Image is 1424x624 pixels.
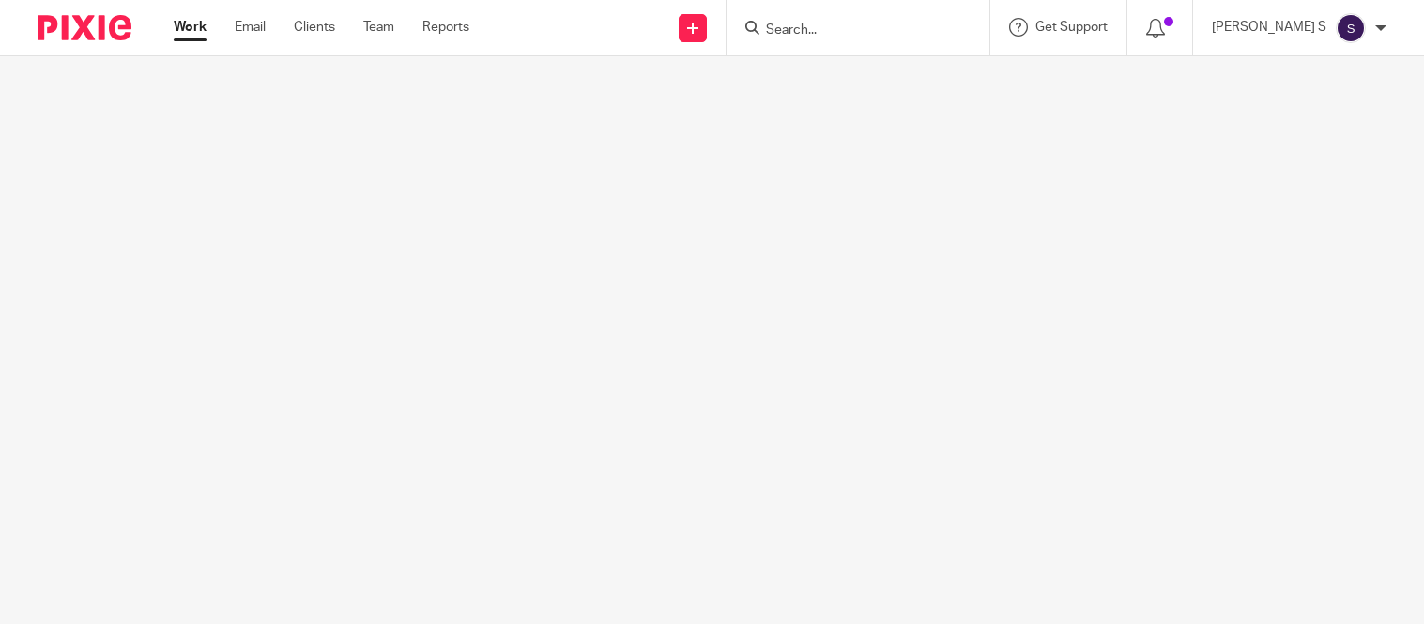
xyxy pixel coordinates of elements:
a: Reports [422,18,469,37]
a: Clients [294,18,335,37]
a: Email [235,18,266,37]
a: Work [174,18,207,37]
a: Team [363,18,394,37]
p: [PERSON_NAME] S [1212,18,1326,37]
span: Get Support [1035,21,1108,34]
input: Search [764,23,933,39]
img: Pixie [38,15,131,40]
img: svg%3E [1336,13,1366,43]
